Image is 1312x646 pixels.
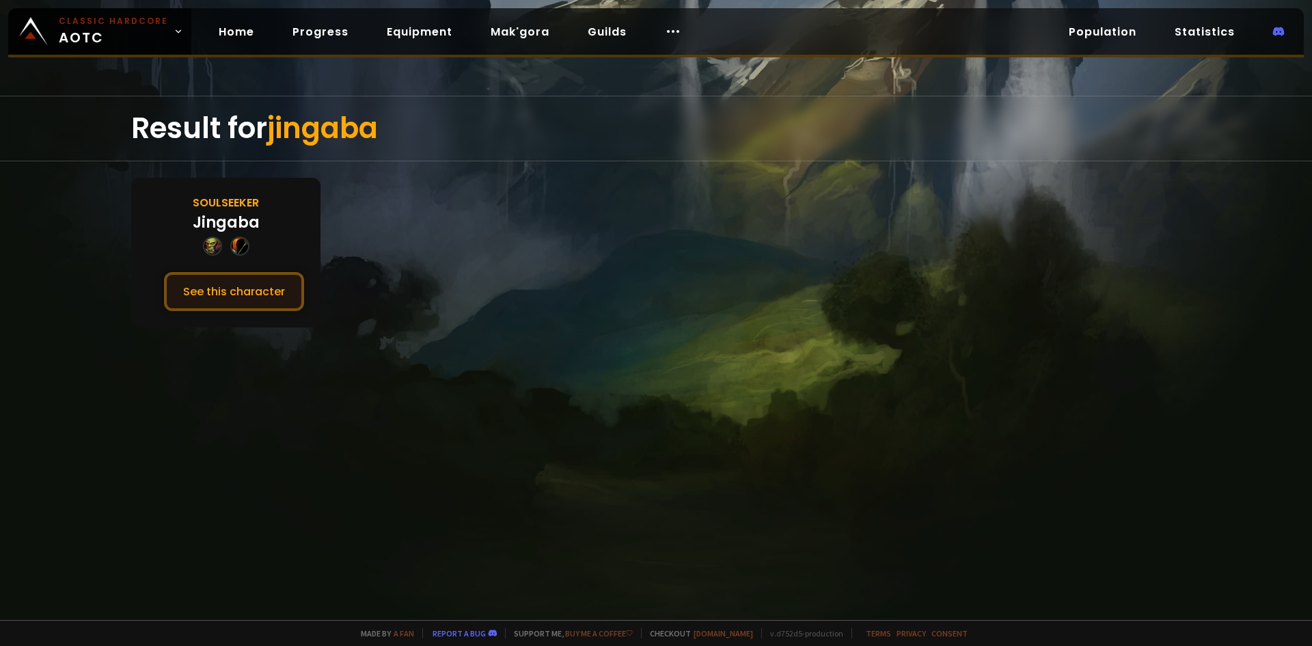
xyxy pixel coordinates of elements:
span: Made by [353,628,414,638]
a: a fan [394,628,414,638]
button: See this character [164,272,304,311]
a: Buy me a coffee [565,628,633,638]
div: Soulseeker [193,194,259,211]
a: Classic HardcoreAOTC [8,8,191,55]
span: v. d752d5 - production [761,628,843,638]
a: Home [208,18,265,46]
a: Mak'gora [480,18,560,46]
small: Classic Hardcore [59,15,168,27]
span: jingaba [267,108,378,148]
span: AOTC [59,15,168,48]
a: Statistics [1164,18,1246,46]
span: Checkout [641,628,753,638]
a: Privacy [897,628,926,638]
span: Support me, [505,628,633,638]
a: Report a bug [433,628,486,638]
a: Progress [282,18,359,46]
a: Population [1058,18,1147,46]
div: Jingaba [193,211,260,234]
a: Terms [866,628,891,638]
a: Equipment [376,18,463,46]
a: Guilds [577,18,638,46]
a: Consent [931,628,968,638]
a: [DOMAIN_NAME] [694,628,753,638]
div: Result for [131,96,1181,161]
